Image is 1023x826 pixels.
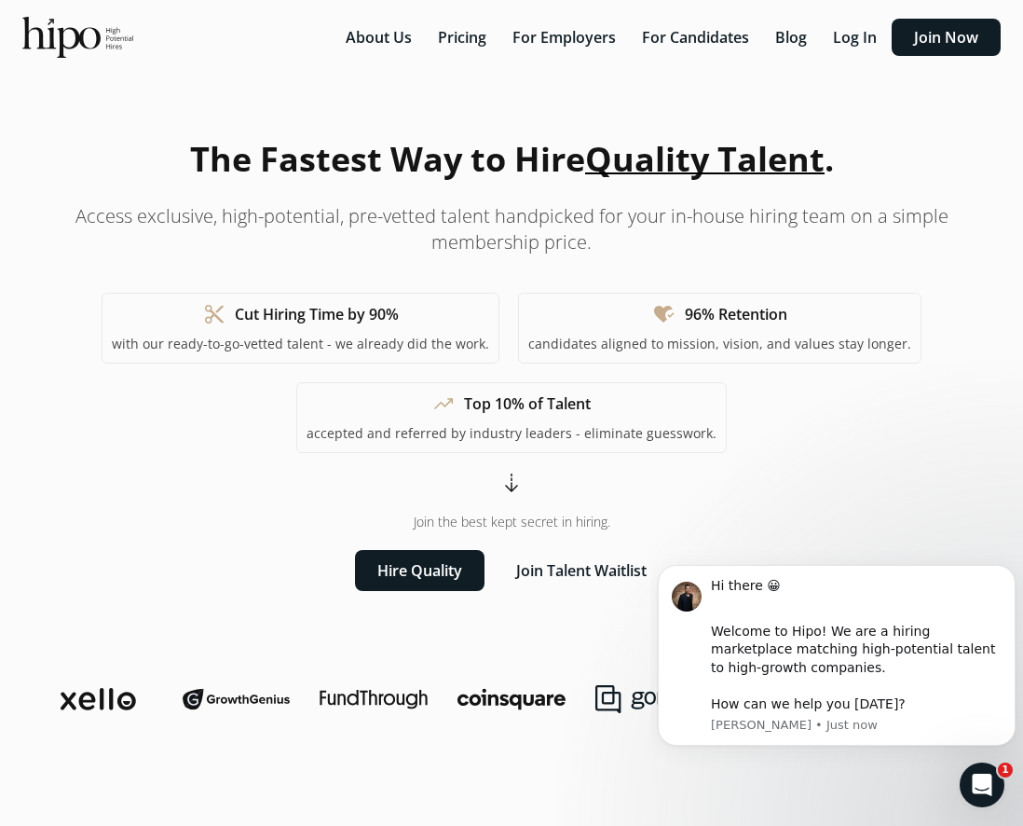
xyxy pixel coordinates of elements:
h1: Top 10% of Talent [464,392,591,415]
img: coinsquare-logo [457,686,566,712]
p: accepted and referred by industry leaders - eliminate guesswork. [307,424,716,443]
span: trending_up [432,392,455,415]
a: For Employers [501,27,631,48]
a: About Us [334,27,427,48]
a: Blog [764,27,822,48]
button: Log In [822,19,888,56]
a: Pricing [427,27,501,48]
img: official-logo [22,17,133,58]
iframe: Intercom notifications message [650,537,1023,776]
span: 1 [998,763,1013,778]
h1: Cut Hiring Time by 90% [235,303,399,325]
span: content_cut [203,303,225,325]
h1: 96% Retention [685,303,787,325]
button: Blog [764,19,818,56]
p: candidates aligned to mission, vision, and values stay longer. [528,335,911,353]
button: About Us [334,19,423,56]
a: For Candidates [631,27,764,48]
a: Join Now [892,27,1001,48]
button: For Candidates [631,19,760,56]
span: Join the best kept secret in hiring. [414,513,610,531]
img: gorgias-logo [595,684,703,714]
a: Log In [822,27,892,48]
iframe: Intercom live chat [960,763,1004,807]
button: Hire Quality [355,550,484,591]
button: For Employers [501,19,627,56]
img: growthgenius-logo [183,681,291,718]
img: xello-logo [61,688,136,710]
button: Pricing [427,19,498,56]
button: Join Now [892,19,1001,56]
span: heart_check [653,303,675,325]
p: with our ready-to-go-vetted talent - we already did the work. [112,335,489,353]
button: Join Talent Waitlist [494,550,669,591]
span: arrow_cool_down [500,472,523,494]
p: Access exclusive, high-potential, pre-vetted talent handpicked for your in-house hiring team on a... [45,203,978,255]
h1: The Fastest Way to Hire . [190,134,834,185]
img: fundthrough-logo [320,688,428,710]
span: Quality Talent [585,136,825,182]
